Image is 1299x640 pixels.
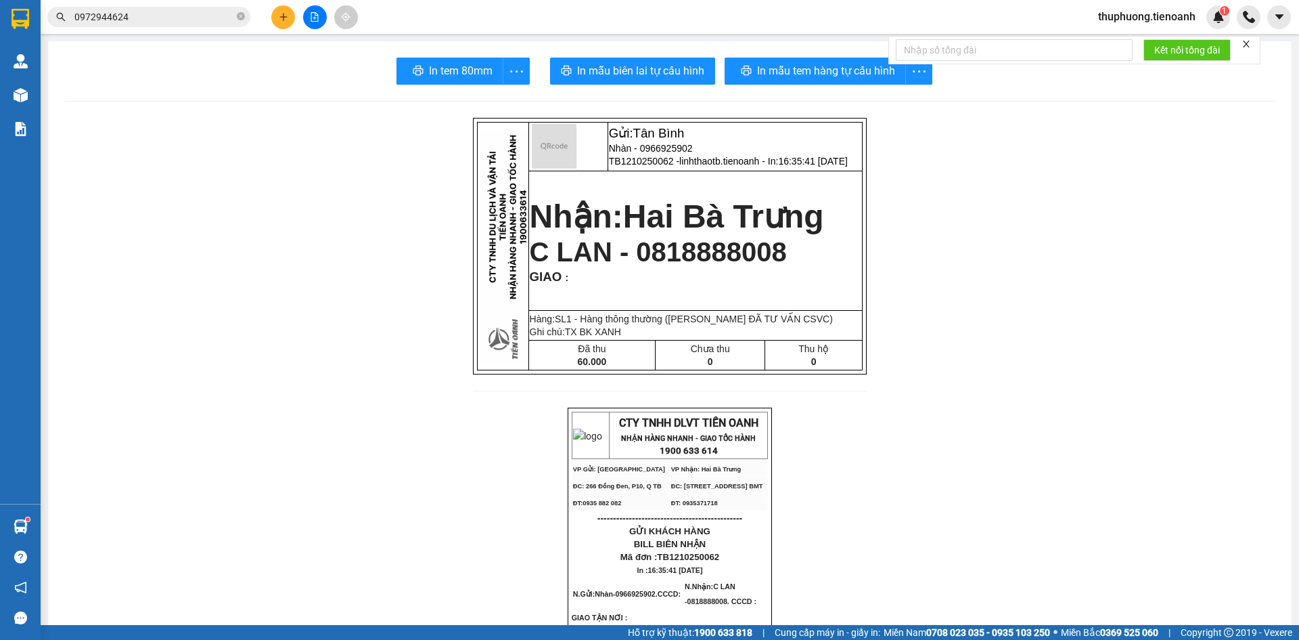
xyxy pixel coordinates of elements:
span: Miền Nam [884,625,1050,640]
span: Cung cấp máy in - giấy in: [775,625,880,640]
span: copyright [1224,628,1233,637]
span: | [762,625,765,640]
span: notification [14,581,27,594]
button: file-add [303,5,327,29]
span: ĐT: 0935371718 [671,500,718,507]
button: more [905,58,932,85]
span: search [56,12,66,22]
img: qr-code [532,124,576,169]
span: N.Nhận: [685,582,756,605]
img: solution-icon [14,122,28,136]
strong: 1900 633 818 [694,627,752,638]
strong: Nhận: [530,198,824,234]
button: printerIn mẫu tem hàng tự cấu hình [725,58,906,85]
span: 60.000 [578,356,607,367]
span: close-circle [237,12,245,20]
span: ĐC: 266 Đồng Đen, P10, Q TB [573,483,662,490]
span: ---------------------------------------------- [597,513,742,524]
span: : [562,272,568,283]
span: Đã thu [578,343,606,354]
span: Miền Bắc [1061,625,1158,640]
span: plus [279,12,288,22]
span: Chưa thu [691,343,730,354]
img: logo [573,429,602,444]
button: plus [271,5,295,29]
span: GIAO [530,270,562,284]
span: 1 - Hàng thông thường ([PERSON_NAME] ĐÃ TƯ VẤN CSVC) [566,314,833,324]
button: printerIn tem 80mm [396,58,503,85]
strong: 0708 023 035 - 0935 103 250 [926,627,1050,638]
input: Tìm tên, số ĐT hoặc mã đơn [74,9,234,24]
span: Tân Bình [633,126,685,140]
span: ⚪️ [1053,630,1057,635]
button: more [503,58,530,85]
span: more [906,63,932,80]
span: ĐT:0935 882 082 [573,500,622,507]
span: caret-down [1273,11,1285,23]
span: Ghi chú: [530,326,621,337]
span: 0 [708,356,713,367]
span: close-circle [237,11,245,24]
span: In mẫu tem hàng tự cấu hình [757,62,895,79]
span: In tem 80mm [429,62,493,79]
span: 0966925902. [615,590,683,598]
sup: 1 [1220,6,1229,16]
input: Nhập số tổng đài [896,39,1133,61]
img: warehouse-icon [14,88,28,102]
span: - [613,590,683,598]
strong: 0369 525 060 [1100,627,1158,638]
span: linhthaotb.tienoanh - In: [679,156,848,167]
span: TB1210250062 - [609,156,848,167]
strong: 1900 633 614 [660,446,718,456]
span: Nhàn [595,590,613,598]
span: Hỗ trợ kỹ thuật: [628,625,752,640]
img: icon-new-feature [1212,11,1225,23]
span: printer [741,65,752,78]
span: Hàng:SL [530,314,833,324]
span: In mẫu biên lai tự cấu hình [577,62,704,79]
span: In : [637,566,703,574]
sup: 1 [26,517,30,521]
span: VP Gửi: [GEOGRAPHIC_DATA] [573,466,665,473]
span: N.Gửi: [573,590,683,598]
span: ĐC: [STREET_ADDRESS] BMT [671,483,763,490]
img: logo-vxr [12,9,29,29]
span: Kết nối tổng đài [1154,43,1220,58]
span: 0 [811,356,817,367]
span: Mã đơn : [620,552,720,562]
span: TB1210250062 [657,552,719,562]
span: C LAN - [685,582,756,605]
span: TX BK XANH [565,326,621,337]
span: thuphuong.tienoanh [1087,8,1206,25]
span: printer [413,65,424,78]
span: close [1241,39,1251,49]
span: message [14,612,27,624]
span: Nhàn - 0966925902 [609,143,693,154]
span: CCCD: [658,590,683,598]
span: printer [561,65,572,78]
button: Kết nối tổng đài [1143,39,1231,61]
img: warehouse-icon [14,519,28,534]
span: more [503,63,529,80]
button: printerIn mẫu biên lai tự cấu hình [550,58,715,85]
button: caret-down [1267,5,1291,29]
span: CTY TNHH DLVT TIẾN OANH [619,417,758,429]
span: 1 [1222,6,1227,16]
span: Hai Bà Trưng [623,198,824,234]
span: BILL BIÊN NHẬN [634,539,706,549]
span: GIAO TẬN NƠI : [572,614,647,622]
span: file-add [310,12,319,22]
span: | [1168,625,1170,640]
span: 16:35:41 [DATE] [778,156,847,167]
strong: NHẬN HÀNG NHANH - GIAO TỐC HÀNH [621,434,756,443]
span: Gửi: [609,126,685,140]
span: C LAN - 0818888008 [530,237,787,267]
span: aim [341,12,350,22]
button: aim [334,5,358,29]
span: GỬI KHÁCH HÀNG [629,526,710,536]
span: VP Nhận: Hai Bà Trưng [671,466,741,473]
span: Thu hộ [798,343,829,354]
span: question-circle [14,551,27,563]
img: warehouse-icon [14,54,28,68]
span: 0818888008. CCCD : [687,597,756,605]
